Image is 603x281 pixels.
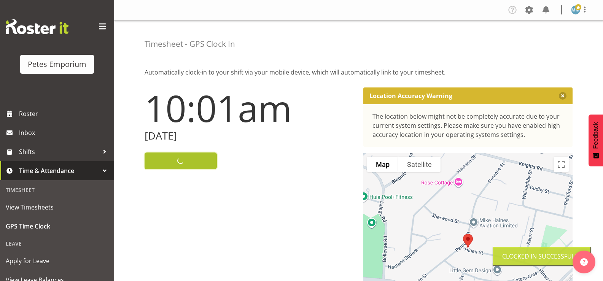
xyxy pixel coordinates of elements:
a: View Timesheets [2,198,112,217]
button: Show street map [367,157,398,172]
span: Feedback [592,122,599,149]
button: Toggle fullscreen view [554,157,569,172]
span: Apply for Leave [6,255,108,267]
span: Time & Attendance [19,165,99,176]
h2: [DATE] [145,130,354,142]
a: Apply for Leave [2,251,112,270]
img: Rosterit website logo [6,19,68,34]
span: Shifts [19,146,99,157]
span: GPS Time Clock [6,221,108,232]
div: Leave [2,236,112,251]
div: The location below might not be completely accurate due to your current system settings. Please m... [372,112,564,139]
div: Clocked in Successfully [502,252,581,261]
h4: Timesheet - GPS Clock In [145,40,235,48]
span: Inbox [19,127,110,138]
button: Close message [559,92,566,100]
span: Roster [19,108,110,119]
h1: 10:01am [145,87,354,129]
span: View Timesheets [6,202,108,213]
button: Feedback - Show survey [589,114,603,166]
p: Location Accuracy Warning [369,92,452,100]
p: Automatically clock-in to your shift via your mobile device, which will automatically link to you... [145,68,573,77]
img: help-xxl-2.png [580,258,588,266]
div: Timesheet [2,182,112,198]
div: Petes Emporium [28,59,86,70]
img: mandy-mosley3858.jpg [571,5,580,14]
button: Show satellite imagery [398,157,441,172]
a: GPS Time Clock [2,217,112,236]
